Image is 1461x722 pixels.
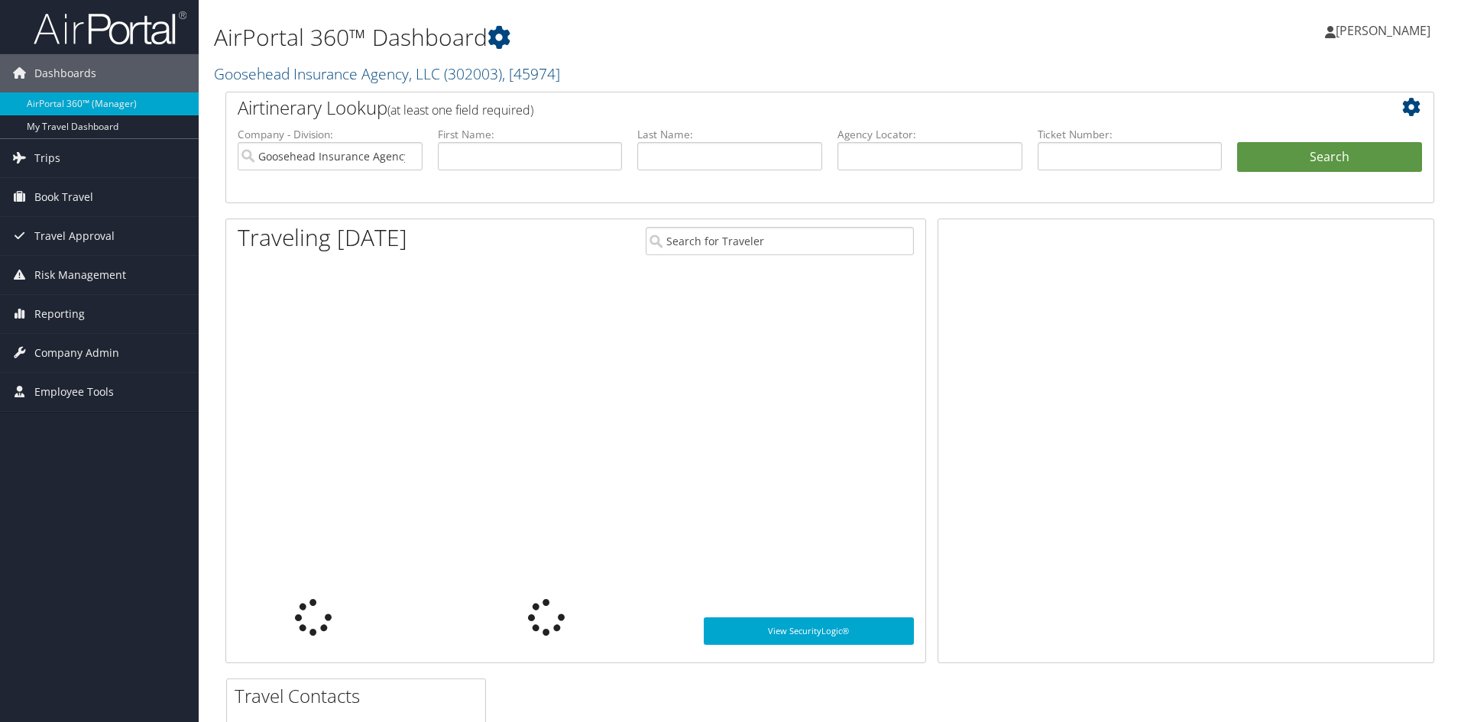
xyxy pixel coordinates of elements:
[34,139,60,177] span: Trips
[387,102,533,118] span: (at least one field required)
[1237,142,1422,173] button: Search
[238,127,423,142] label: Company - Division:
[502,63,560,84] span: , [ 45974 ]
[837,127,1022,142] label: Agency Locator:
[34,373,114,411] span: Employee Tools
[34,295,85,333] span: Reporting
[34,54,96,92] span: Dashboards
[637,127,822,142] label: Last Name:
[34,217,115,255] span: Travel Approval
[34,334,119,372] span: Company Admin
[704,617,914,645] a: View SecurityLogic®
[1336,22,1430,39] span: [PERSON_NAME]
[214,21,1035,53] h1: AirPortal 360™ Dashboard
[34,10,186,46] img: airportal-logo.png
[1325,8,1446,53] a: [PERSON_NAME]
[646,227,914,255] input: Search for Traveler
[235,683,485,709] h2: Travel Contacts
[438,127,623,142] label: First Name:
[238,222,407,254] h1: Traveling [DATE]
[444,63,502,84] span: ( 302003 )
[34,256,126,294] span: Risk Management
[238,95,1321,121] h2: Airtinerary Lookup
[34,178,93,216] span: Book Travel
[214,63,560,84] a: Goosehead Insurance Agency, LLC
[1038,127,1223,142] label: Ticket Number:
